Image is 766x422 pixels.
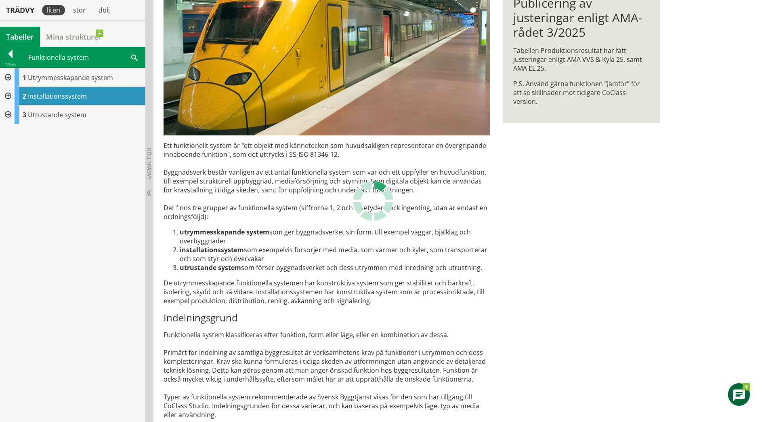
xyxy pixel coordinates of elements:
[180,228,269,236] strong: utrymmesskapande system
[21,47,145,68] div: Funktionella system
[0,61,21,68] div: Tillbaka
[2,6,39,15] div: Trädvy
[28,110,86,119] span: Utrustande system
[180,263,241,272] strong: utrustande system
[353,181,393,221] img: Laddar
[513,79,649,106] p: P.S. Använd gärna funktionen ”Jämför” för att se skillnader mot tidigare CoClass version.
[180,245,490,263] li: som exempelvis försörjer med media, som värmer och kyler, som trans­porterar och som styr och öve...
[180,245,244,254] strong: installationssystem
[180,263,490,272] li: som förser byggnadsverket och dess utrymmen med inredning och utrustning.
[131,53,138,61] span: Sök i tabellen
[164,312,490,324] h3: Indelningsgrund
[23,92,26,101] span: 2
[28,73,113,82] span: Utrymmesskapande system
[23,73,26,82] span: 1
[68,5,90,15] div: stor
[180,228,490,245] li: som ger byggnadsverket sin form, till exempel väggar, bjälklag och överbyggnader
[146,148,153,179] span: Dölj trädvy
[23,110,26,119] span: 3
[40,27,107,47] a: Mina strukturer
[42,5,65,15] div: liten
[94,5,115,15] div: dölj
[513,46,649,73] p: Tabellen Produktionsresultat har fått justeringar enligt AMA VVS & Kyla 25, samt AMA EL 25.
[28,92,87,101] span: Installationssystem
